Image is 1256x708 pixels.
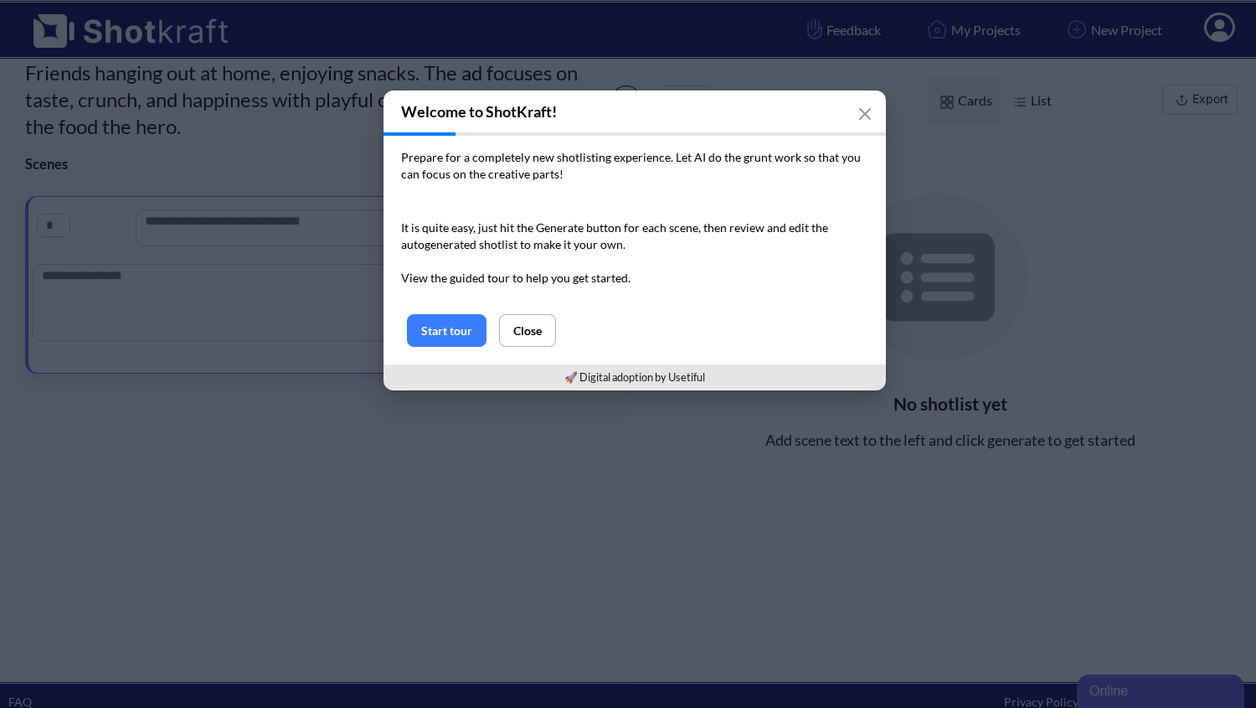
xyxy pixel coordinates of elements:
[383,90,886,132] h3: Welcome to ShotKraft!
[499,314,556,347] button: Close
[13,10,155,30] div: Online
[401,150,673,164] span: Prepare for a completely new shotlisting experience.
[564,370,705,384] a: 🚀 Digital adoption by Usetiful
[407,314,486,347] button: Start tour
[401,220,868,287] p: It is quite easy, just hit the Generate button for each scene, then review and edit the autogener...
